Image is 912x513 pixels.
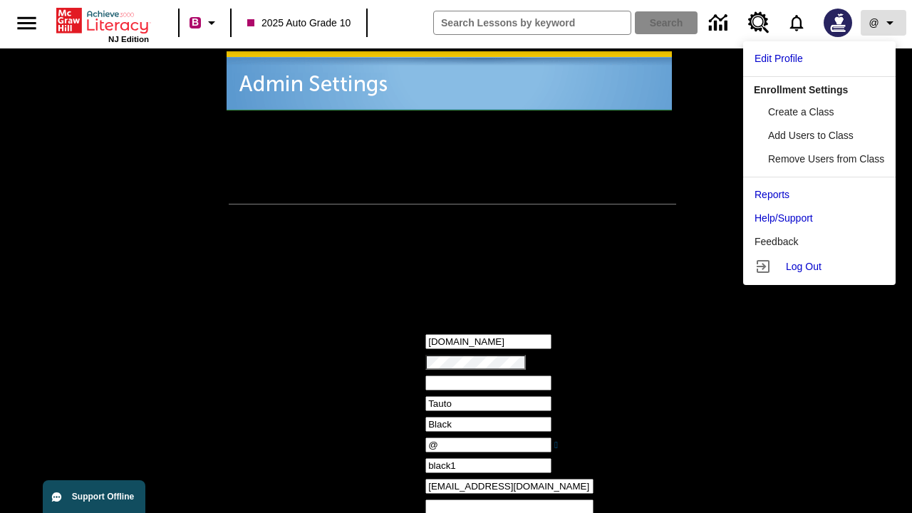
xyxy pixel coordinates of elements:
[754,84,848,95] span: Enrollment Settings
[755,236,798,247] span: Feedback
[768,130,854,141] span: Add Users to Class
[755,212,813,224] span: Help/Support
[755,53,803,64] span: Edit Profile
[755,189,789,200] span: Reports
[786,261,822,272] span: Log Out
[768,106,834,118] span: Create a Class
[768,153,884,165] span: Remove Users from Class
